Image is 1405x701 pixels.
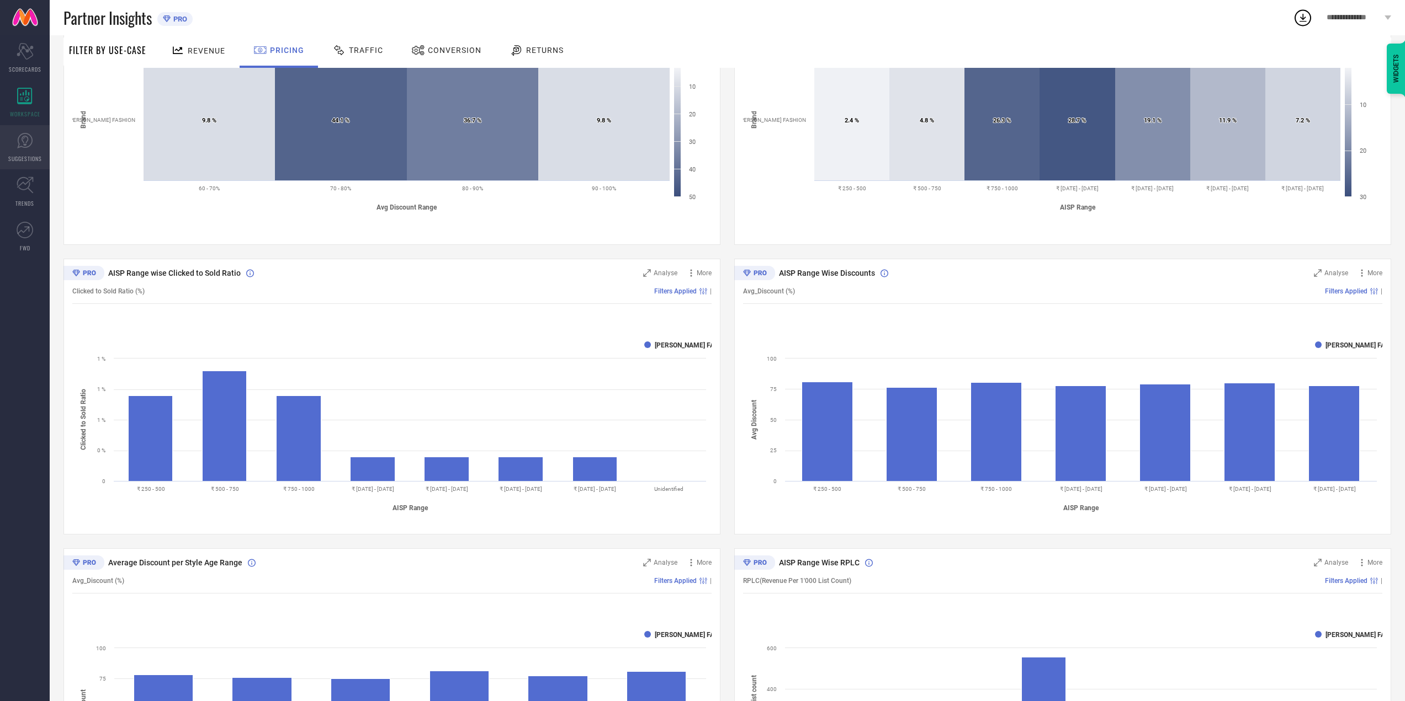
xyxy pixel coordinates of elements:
[1325,287,1367,295] span: Filters Applied
[597,117,611,124] text: 9.8 %
[770,417,777,423] text: 50
[1206,185,1249,191] text: ₹ [DATE] - [DATE]
[655,631,734,639] text: [PERSON_NAME] FASHION
[1063,504,1099,512] tspan: AISP Range
[352,486,394,492] text: ₹ [DATE] - [DATE]
[697,559,712,566] span: More
[79,389,87,450] tspan: Clicked to Sold Ratio
[8,154,42,163] span: SUGGESTIONS
[767,645,777,651] text: 600
[739,117,806,123] text: [PERSON_NAME] FASHION
[1281,185,1324,191] text: ₹ [DATE] - [DATE]
[1367,269,1382,277] span: More
[63,266,104,282] div: Premium
[97,356,105,362] text: 1 %
[689,111,696,118] text: 20
[592,185,616,191] text: 90 - 100%
[171,15,187,23] span: PRO
[1293,8,1313,28] div: Open download list
[980,486,1012,492] text: ₹ 750 - 1000
[79,111,87,129] tspan: Brand
[1296,117,1310,124] text: 7.2 %
[920,117,934,124] text: 4.8 %
[10,110,40,118] span: WORKSPACE
[464,117,481,124] text: 36.7 %
[845,117,859,124] text: 2.4 %
[1060,204,1096,211] tspan: AISP Range
[773,478,777,484] text: 0
[69,44,146,57] span: Filter By Use-Case
[393,504,428,512] tspan: AISP Range
[1314,269,1322,277] svg: Zoom
[20,244,30,252] span: FWD
[734,266,775,282] div: Premium
[526,46,564,55] span: Returns
[689,194,696,201] text: 50
[1360,101,1366,109] text: 10
[202,117,216,124] text: 9.8 %
[813,486,841,492] text: ₹ 250 - 500
[770,447,777,453] text: 25
[654,287,697,295] span: Filters Applied
[770,386,777,392] text: 75
[63,555,104,572] div: Premium
[1056,185,1099,191] text: ₹ [DATE] - [DATE]
[1068,117,1086,124] text: 28.7 %
[655,341,734,349] text: [PERSON_NAME] FASHION
[654,486,683,492] text: Unidentified
[689,83,696,90] text: 10
[643,269,651,277] svg: Zoom
[1360,194,1366,201] text: 30
[987,185,1018,191] text: ₹ 750 - 1000
[428,46,481,55] span: Conversion
[654,559,677,566] span: Analyse
[689,138,696,146] text: 30
[1324,269,1348,277] span: Analyse
[97,417,105,423] text: 1 %
[1314,559,1322,566] svg: Zoom
[710,577,712,585] span: |
[734,555,775,572] div: Premium
[99,676,106,682] text: 75
[1325,577,1367,585] span: Filters Applied
[1131,185,1174,191] text: ₹ [DATE] - [DATE]
[15,199,34,207] span: TRENDS
[1219,117,1237,124] text: 11.9 %
[743,577,851,585] span: RPLC(Revenue Per 1'000 List Count)
[211,486,239,492] text: ₹ 500 - 750
[1360,147,1366,154] text: 20
[1229,486,1271,492] text: ₹ [DATE] - [DATE]
[1326,341,1404,349] text: [PERSON_NAME] FASHION
[108,269,241,277] span: AISP Range wise Clicked to Sold Ratio
[654,269,677,277] span: Analyse
[426,486,468,492] text: ₹ [DATE] - [DATE]
[9,65,41,73] span: SCORECARDS
[97,386,105,392] text: 1 %
[72,577,124,585] span: Avg_Discount (%)
[697,269,712,277] span: More
[188,46,225,55] span: Revenue
[1060,486,1102,492] text: ₹ [DATE] - [DATE]
[767,356,777,362] text: 100
[779,269,875,277] span: AISP Range Wise Discounts
[898,486,926,492] text: ₹ 500 - 750
[1324,559,1348,566] span: Analyse
[838,185,866,191] text: ₹ 250 - 500
[377,204,437,211] tspan: Avg Discount Range
[993,117,1011,124] text: 26.3 %
[743,287,795,295] span: Avg_Discount (%)
[332,117,349,124] text: 44.1 %
[1313,486,1356,492] text: ₹ [DATE] - [DATE]
[349,46,383,55] span: Traffic
[1144,117,1162,124] text: 19.1 %
[283,486,315,492] text: ₹ 750 - 1000
[1144,486,1187,492] text: ₹ [DATE] - [DATE]
[689,166,696,173] text: 40
[1381,577,1382,585] span: |
[643,559,651,566] svg: Zoom
[97,447,105,453] text: 0 %
[72,287,145,295] span: Clicked to Sold Ratio (%)
[462,185,483,191] text: 80 - 90%
[330,185,351,191] text: 70 - 80%
[102,478,105,484] text: 0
